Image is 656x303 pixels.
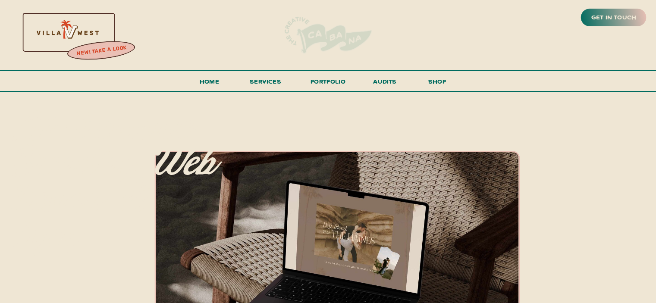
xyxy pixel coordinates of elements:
p: All-inclusive branding, web design & copy [12,110,218,232]
a: Home [196,76,223,92]
a: portfolio [308,76,348,92]
a: services [248,76,284,92]
span: services [250,77,281,85]
a: new! take a look [66,42,137,59]
a: get in touch [590,12,638,24]
a: shop [417,76,458,91]
a: audits [372,76,398,91]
